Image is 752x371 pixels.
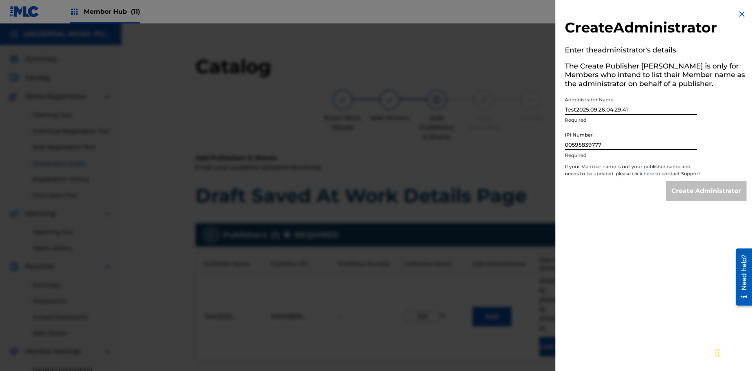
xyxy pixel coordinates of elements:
h5: Enter the administrator 's details. [565,43,747,59]
div: Drag [715,341,720,365]
h2: Create Administrator [565,19,747,39]
p: Required [565,117,697,124]
h5: The Create Publisher [PERSON_NAME] is only for Members who intend to list their Member name as th... [565,59,747,93]
a: here [644,171,655,176]
img: Top Rightsholders [70,7,79,16]
span: (11) [131,8,140,15]
p: Required [565,152,697,159]
img: MLC Logo [9,6,40,17]
span: Member Hub [84,7,140,16]
iframe: Chat Widget [713,333,752,371]
p: If your Member name is not your publisher name and needs to be updated, please click to contact S... [565,163,702,181]
iframe: Resource Center [730,245,752,310]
